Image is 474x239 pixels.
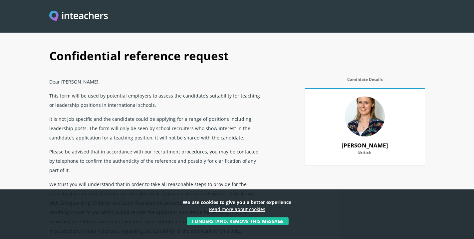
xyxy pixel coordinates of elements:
[49,11,108,22] a: Visit this site's homepage
[345,97,385,136] img: 80306
[183,199,291,205] strong: We use cookies to give you a better experience
[305,77,425,86] label: Candidate Details
[187,217,289,225] button: I understand, remove this message
[49,177,265,238] p: We trust you will understand that in order to take all reasonable steps to provide for the securi...
[49,89,265,112] p: This form will be used by potential employers to assess the candidate’s suitability for teaching ...
[313,150,417,159] label: British
[49,144,265,177] p: Please be advised that in accordance with our recruitment procedures, you may be contacted by tel...
[49,11,108,22] img: Inteachers
[49,112,265,144] p: It is not job specific and the candidate could be applying for a range of positions including lea...
[49,42,425,75] h1: Confidential reference request
[209,206,265,212] a: Read more about cookies
[49,75,265,89] p: Dear [PERSON_NAME],
[342,141,388,149] strong: [PERSON_NAME]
